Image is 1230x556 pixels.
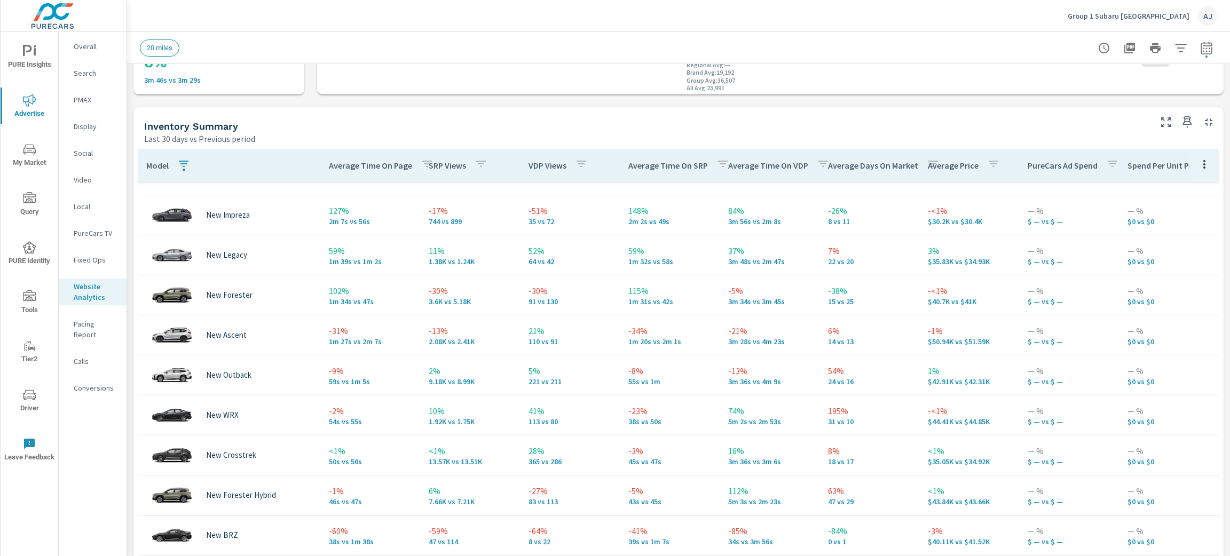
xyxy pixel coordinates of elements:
p: $0 vs $0 [1127,497,1210,506]
p: 3m 36s vs 3m 6s [728,457,811,466]
p: 10% [429,404,511,417]
p: $0 vs $0 [1127,457,1210,466]
p: $ — vs $ — [1028,297,1110,306]
p: 15 vs 25 [828,297,911,306]
p: Average Price [928,160,979,171]
p: 3m 48s vs 2m 47s [728,257,811,266]
p: — % [1127,444,1210,457]
p: -5% [628,484,711,497]
p: 6% [429,484,511,497]
p: New Crosstrek [206,450,256,460]
p: Social [74,148,118,158]
p: — % [1028,324,1110,337]
p: 110 vs 91 [529,337,611,346]
img: glamour [151,439,193,471]
p: 1m 31s vs 42s [628,297,711,306]
p: $0 vs $0 [1127,537,1210,546]
p: New Forester Hybrid [206,490,276,500]
p: 195% [828,404,911,417]
p: 2% [429,364,511,377]
p: Last 30 days vs Previous period [144,132,255,145]
p: 34s vs 3m 56s [728,537,811,546]
img: glamour [151,239,193,271]
p: 2m 2s vs 49s [628,217,711,226]
p: Calls [74,356,118,367]
p: -13% [429,324,511,337]
span: Query [4,192,55,218]
span: Driver [4,388,55,415]
p: 1m 20s vs 2m 1s [628,337,711,346]
p: 127% [329,204,412,217]
p: 52% [529,244,611,257]
p: 1m 39s vs 1m 2s [329,257,412,266]
p: $ — vs $ — [1028,537,1110,546]
p: -38% [828,284,911,297]
p: 31 vs 10 [828,417,911,426]
div: Display [59,118,127,134]
p: Local [74,201,118,212]
p: $44,409 vs $44,855 [928,417,1011,426]
p: -27% [529,484,611,497]
div: nav menu [1,32,58,474]
p: $0 vs $0 [1127,337,1210,346]
p: -21% [728,324,811,337]
p: New Impreza [206,210,250,220]
span: My Market [4,143,55,169]
div: Search [59,65,127,81]
p: 39s vs 1m 7s [628,537,711,546]
p: $ — vs $ — [1028,217,1110,226]
img: glamour [151,279,193,311]
p: 1m 27s vs 2m 7s [329,337,412,346]
button: Select Date Range [1196,37,1217,59]
p: 3m 36s vs 4m 9s [728,377,811,386]
p: 9,183 vs 8,993 [429,377,511,386]
p: 1m 32s vs 58s [628,257,711,266]
p: -64% [529,525,611,537]
p: <1% [928,444,1011,457]
p: $0 vs $0 [1127,297,1210,306]
p: -9% [329,364,412,377]
p: Fixed Ops [74,255,118,265]
p: 54% [828,364,911,377]
p: -85% [728,525,811,537]
div: Overall [59,38,127,54]
div: Website Analytics [59,279,127,305]
p: 3m 28s vs 4m 23s [728,337,811,346]
p: -26% [828,204,911,217]
p: 148% [628,204,711,217]
button: Minimize Widget [1200,114,1217,131]
p: 63% [828,484,911,497]
p: 102% [329,284,412,297]
div: Fixed Ops [59,252,127,268]
p: 41% [529,404,611,417]
p: 5m 2s vs 2m 53s [728,417,811,426]
p: — % [1028,284,1110,297]
p: 744 vs 899 [429,217,511,226]
p: — % [1028,525,1110,537]
p: <1% [429,444,511,457]
p: New WRX [206,410,239,420]
p: $ — vs $ — [1028,457,1110,466]
p: 8% [828,444,911,457]
p: — % [1127,364,1210,377]
p: 38s vs 50s [628,417,711,426]
button: Print Report [1145,37,1166,59]
p: Overall [74,41,118,52]
div: Pacing Report [59,316,127,343]
img: glamour [151,519,193,551]
p: 91 vs 130 [529,297,611,306]
p: <1% [329,444,412,457]
p: -59% [429,525,511,537]
div: Conversions [59,380,127,396]
p: Model [146,160,169,171]
p: 35 vs 72 [529,217,611,226]
p: 59s vs 1m 5s [329,377,412,386]
p: — % [1028,484,1110,497]
p: 43s vs 45s [628,497,711,506]
p: -<1% [928,284,1011,297]
span: PURE Insights [4,45,55,71]
p: $ — vs $ — [1028,257,1110,266]
h5: Inventory Summary [144,121,238,132]
p: 55s vs 1m [628,377,711,386]
p: Website Analytics [74,281,118,303]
